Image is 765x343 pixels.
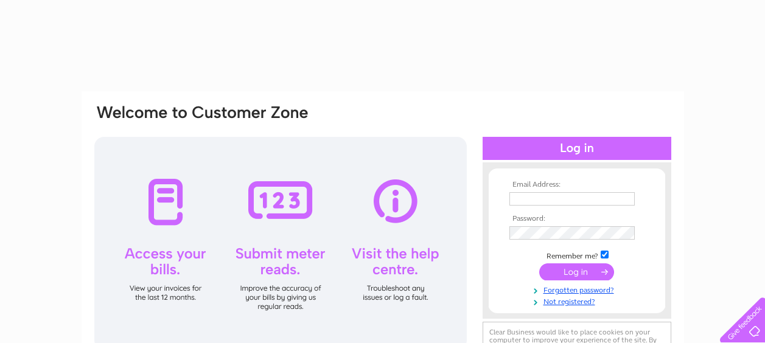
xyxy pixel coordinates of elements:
[506,249,648,261] td: Remember me?
[539,263,614,280] input: Submit
[509,295,648,307] a: Not registered?
[506,181,648,189] th: Email Address:
[509,283,648,295] a: Forgotten password?
[506,215,648,223] th: Password:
